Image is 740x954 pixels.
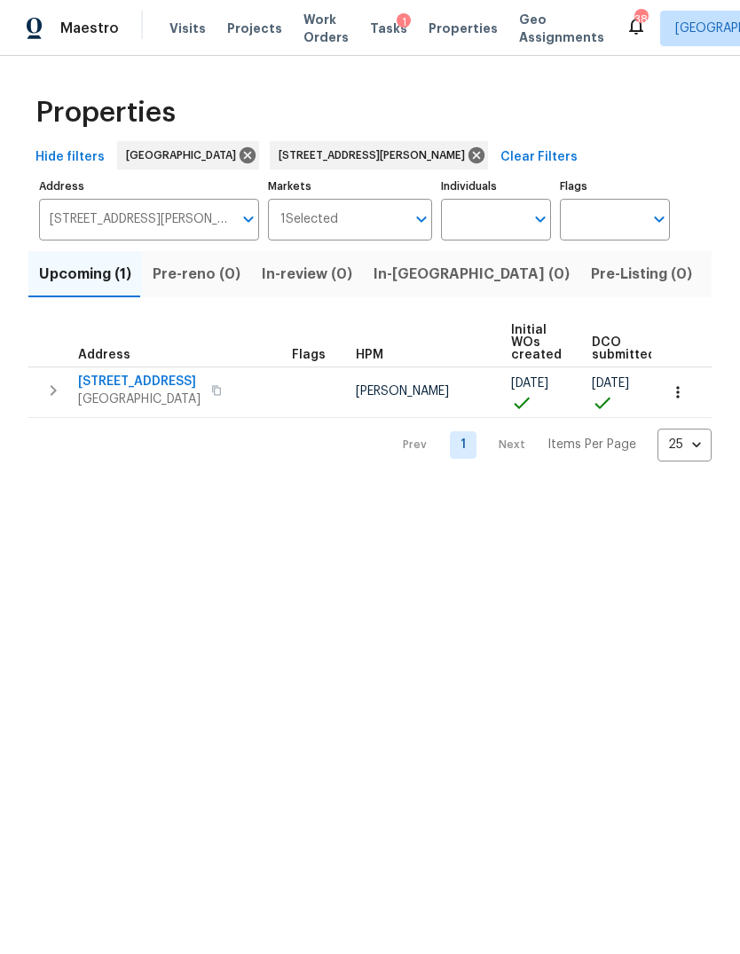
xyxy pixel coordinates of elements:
span: 1 Selected [280,212,338,227]
span: [GEOGRAPHIC_DATA] [126,146,243,164]
label: Address [39,181,259,192]
label: Flags [560,181,670,192]
button: Open [236,207,261,232]
span: Geo Assignments [519,11,604,46]
div: [STREET_ADDRESS][PERSON_NAME] [270,141,488,170]
button: Hide filters [28,141,112,174]
span: [DATE] [592,377,629,390]
span: Work Orders [303,11,349,46]
span: Flags [292,349,326,361]
span: [PERSON_NAME] [356,385,449,398]
span: Visits [169,20,206,37]
span: DCO submitted [592,336,656,361]
div: 38 [634,11,647,28]
span: Hide filters [35,146,105,169]
span: [GEOGRAPHIC_DATA] [78,390,201,408]
button: Clear Filters [493,141,585,174]
label: Markets [268,181,433,192]
span: Projects [227,20,282,37]
span: In-review (0) [262,262,352,287]
span: Maestro [60,20,119,37]
span: Tasks [370,22,407,35]
button: Open [409,207,434,232]
p: Items Per Page [547,436,636,453]
span: Clear Filters [500,146,578,169]
span: [STREET_ADDRESS] [78,373,201,390]
span: Address [78,349,130,361]
span: [DATE] [511,377,548,390]
span: Properties [429,20,498,37]
div: 25 [657,422,712,468]
span: Properties [35,104,176,122]
span: Upcoming (1) [39,262,131,287]
a: Goto page 1 [450,431,476,459]
button: Open [528,207,553,232]
div: 1 [397,13,411,31]
span: [STREET_ADDRESS][PERSON_NAME] [279,146,472,164]
div: [GEOGRAPHIC_DATA] [117,141,259,170]
nav: Pagination Navigation [386,429,712,461]
button: Open [647,207,672,232]
span: HPM [356,349,383,361]
span: Initial WOs created [511,324,562,361]
span: Pre-reno (0) [153,262,240,287]
span: In-[GEOGRAPHIC_DATA] (0) [374,262,570,287]
span: Pre-Listing (0) [591,262,692,287]
label: Individuals [441,181,551,192]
